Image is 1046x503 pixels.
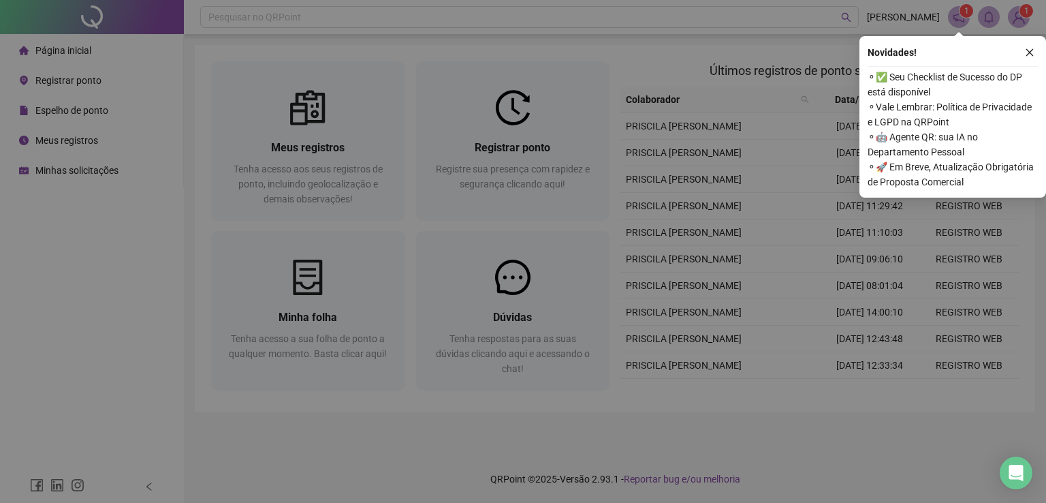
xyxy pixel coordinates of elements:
span: ⚬ ✅ Seu Checklist de Sucesso do DP está disponível [868,70,1038,100]
span: Novidades ! [868,45,917,60]
span: ⚬ 🤖 Agente QR: sua IA no Departamento Pessoal [868,129,1038,159]
span: close [1025,48,1034,57]
div: Open Intercom Messenger [1000,457,1032,489]
span: ⚬ Vale Lembrar: Política de Privacidade e LGPD na QRPoint [868,100,1038,129]
span: ⚬ 🚀 Em Breve, Atualização Obrigatória de Proposta Comercial [868,159,1038,189]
